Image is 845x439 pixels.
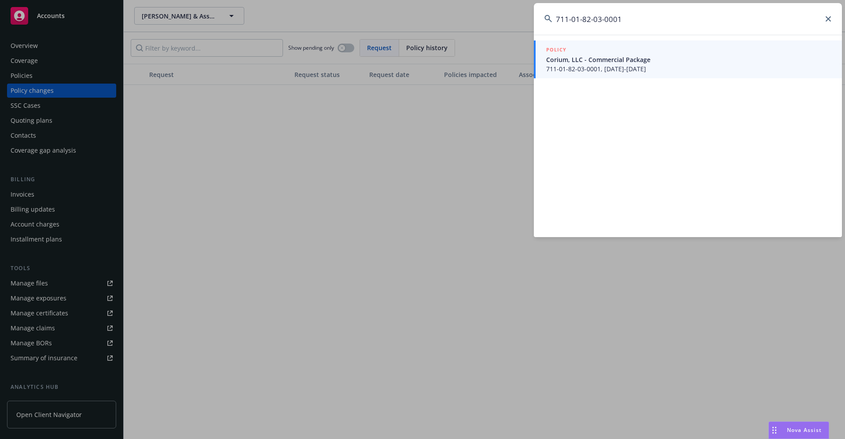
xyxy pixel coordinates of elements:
[546,64,831,73] span: 711-01-82-03-0001, [DATE]-[DATE]
[787,426,822,434] span: Nova Assist
[546,45,566,54] h5: POLICY
[534,3,842,35] input: Search...
[534,40,842,78] a: POLICYCorium, LLC - Commercial Package711-01-82-03-0001, [DATE]-[DATE]
[546,55,831,64] span: Corium, LLC - Commercial Package
[768,421,829,439] button: Nova Assist
[769,422,780,439] div: Drag to move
